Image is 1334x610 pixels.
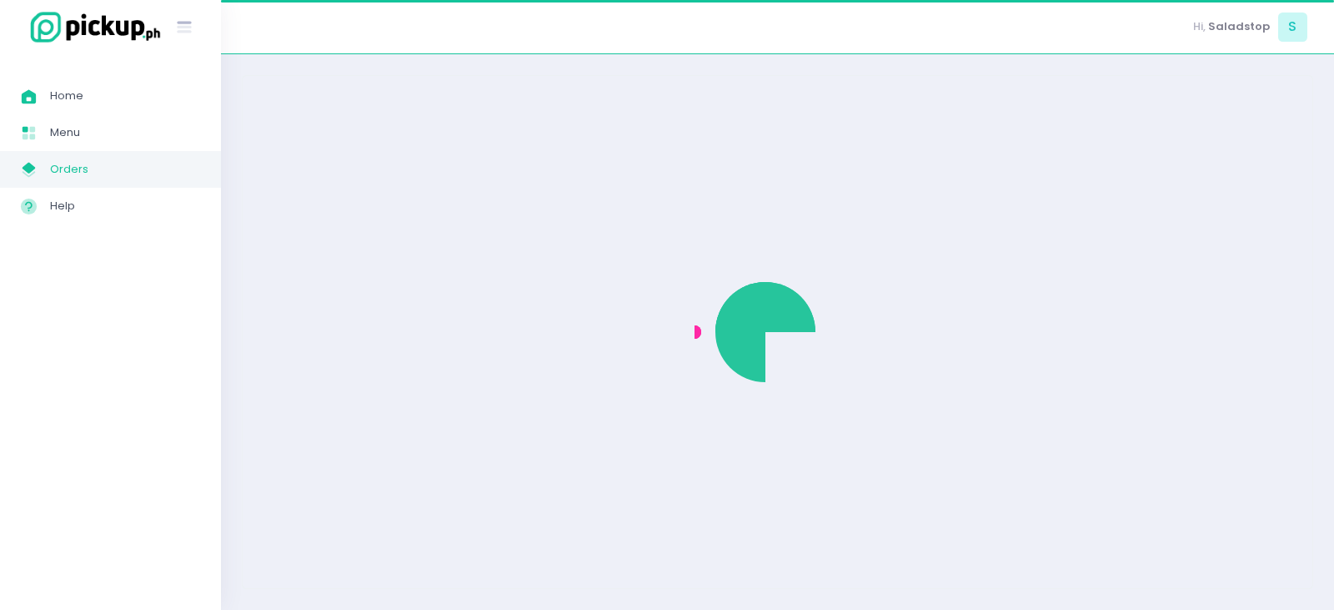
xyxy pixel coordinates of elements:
span: Home [50,85,200,107]
span: Hi, [1193,18,1206,35]
span: Help [50,195,200,217]
img: logo [21,9,163,45]
span: Saladstop [1208,18,1270,35]
span: Menu [50,122,200,144]
span: S [1278,13,1307,42]
span: Orders [50,159,200,180]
